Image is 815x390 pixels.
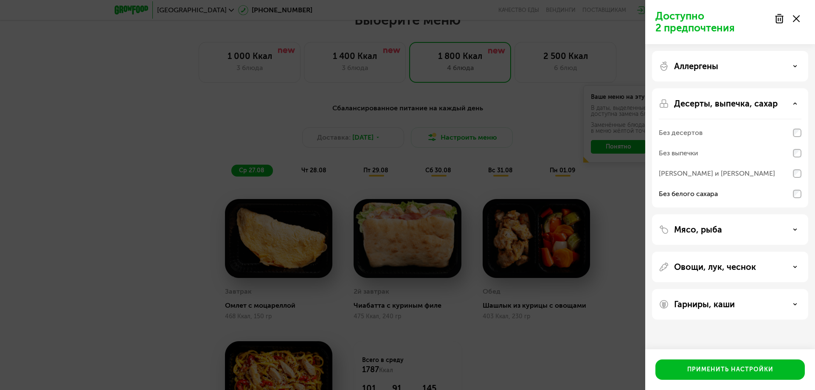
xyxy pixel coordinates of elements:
[687,365,773,374] div: Применить настройки
[674,224,722,235] p: Мясо, рыба
[659,168,775,179] div: [PERSON_NAME] и [PERSON_NAME]
[674,262,756,272] p: Овощи, лук, чеснок
[659,128,703,138] div: Без десертов
[655,359,805,380] button: Применить настройки
[659,189,718,199] div: Без белого сахара
[674,61,718,71] p: Аллергены
[674,299,735,309] p: Гарниры, каши
[674,98,778,109] p: Десерты, выпечка, сахар
[655,10,769,34] p: Доступно 2 предпочтения
[659,148,698,158] div: Без выпечки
